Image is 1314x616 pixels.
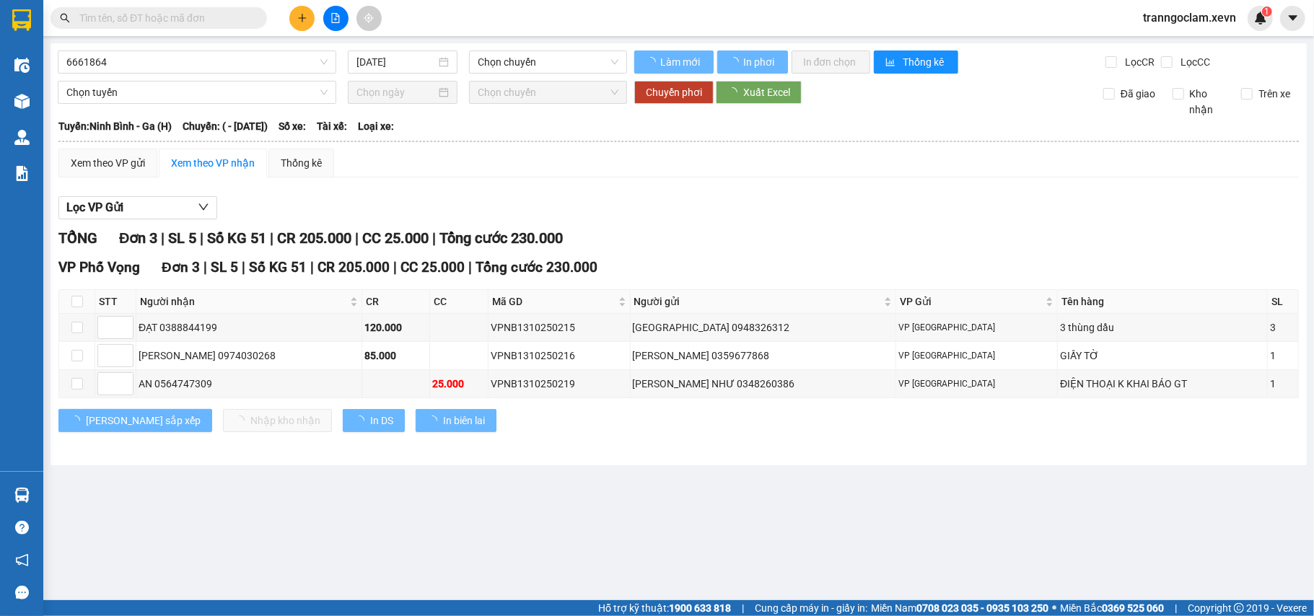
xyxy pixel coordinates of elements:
span: Số KG 51 [249,259,307,276]
img: warehouse-icon [14,488,30,503]
input: Chọn ngày [356,84,436,100]
span: Đơn 3 [119,229,157,247]
button: In biên lai [416,409,496,432]
span: tranngoclam.xevn [1131,9,1248,27]
img: logo-vxr [12,9,31,31]
span: CR 205.000 [277,229,351,247]
td: VPNB1310250215 [489,314,631,342]
span: | [432,229,436,247]
span: Lọc CR [1119,54,1157,70]
span: Lọc CC [1175,54,1212,70]
button: Nhập kho nhận [223,409,332,432]
span: Người gửi [634,294,882,309]
span: 1 [1264,6,1269,17]
div: [PERSON_NAME] NHƯ 0348260386 [633,376,894,392]
span: Lọc VP Gửi [66,198,123,216]
span: 6661864 [66,51,328,73]
span: loading [70,415,86,426]
button: aim [356,6,382,31]
span: CC 25.000 [362,229,429,247]
td: VP Ninh Bình [896,370,1058,398]
button: Chuyển phơi [634,81,714,104]
b: Tuyến: Ninh Bình - Ga (H) [58,120,172,132]
span: Trên xe [1253,86,1296,102]
button: In DS [343,409,405,432]
strong: 0369 525 060 [1102,602,1164,614]
span: loading [646,57,658,67]
div: Xem theo VP gửi [71,155,145,171]
span: Thống kê [903,54,947,70]
td: VPNB1310250216 [489,342,631,370]
span: Tổng cước 230.000 [439,229,563,247]
span: loading [354,415,370,426]
img: solution-icon [14,166,30,181]
span: bar-chart [885,57,898,69]
span: Tổng cước 230.000 [476,259,597,276]
span: VP Gửi [900,294,1043,309]
span: In biên lai [443,413,485,428]
th: Tên hàng [1058,290,1268,314]
span: Chọn chuyến [478,82,618,103]
span: | [393,259,397,276]
span: VP Phố Vọng [58,259,140,276]
span: Loại xe: [358,118,394,134]
span: Xuất Excel [743,84,790,100]
button: plus [289,6,315,31]
div: VP [GEOGRAPHIC_DATA] [898,321,1055,335]
span: Kho nhận [1184,86,1231,118]
span: down [198,201,209,213]
div: VP [GEOGRAPHIC_DATA] [898,377,1055,391]
span: SL 5 [211,259,238,276]
span: CR 205.000 [317,259,390,276]
div: GIẤY TỜ [1060,348,1265,364]
span: question-circle [15,521,29,534]
span: aim [364,13,374,23]
span: loading [729,57,741,67]
span: | [200,229,203,247]
span: | [742,600,744,616]
div: VPNB1310250216 [491,348,628,364]
div: ĐẠT 0388844199 [139,320,359,335]
span: ⚪️ [1052,605,1056,611]
span: Đã giao [1115,86,1161,102]
span: loading [727,87,743,97]
img: warehouse-icon [14,94,30,109]
span: Làm mới [660,54,702,70]
div: [GEOGRAPHIC_DATA] 0948326312 [633,320,894,335]
span: CC 25.000 [400,259,465,276]
button: Làm mới [634,50,714,74]
sup: 1 [1262,6,1272,17]
span: TỔNG [58,229,97,247]
strong: 1900 633 818 [669,602,731,614]
div: VP [GEOGRAPHIC_DATA] [898,349,1055,363]
span: | [270,229,273,247]
span: Đơn 3 [162,259,200,276]
button: [PERSON_NAME] sắp xếp [58,409,212,432]
span: | [242,259,245,276]
img: warehouse-icon [14,130,30,145]
button: Xuất Excel [716,81,802,104]
span: Số xe: [279,118,306,134]
span: Tài xế: [317,118,347,134]
div: 1 [1270,348,1296,364]
div: [PERSON_NAME] 0974030268 [139,348,359,364]
div: [PERSON_NAME] 0359677868 [633,348,894,364]
span: SL 5 [168,229,196,247]
div: Xem theo VP nhận [171,155,255,171]
div: VPNB1310250215 [491,320,628,335]
div: 85.000 [364,348,427,364]
button: In đơn chọn [792,50,870,74]
span: message [15,586,29,599]
img: icon-new-feature [1254,12,1267,25]
div: AN 0564747309 [139,376,359,392]
span: Người nhận [140,294,347,309]
span: | [203,259,207,276]
span: Miền Bắc [1060,600,1164,616]
span: Hỗ trợ kỹ thuật: [598,600,731,616]
div: 1 [1270,376,1296,392]
td: VP Ninh Bình [896,314,1058,342]
span: Số KG 51 [207,229,266,247]
button: caret-down [1280,6,1305,31]
div: 25.000 [432,376,486,392]
span: Mã GD [492,294,616,309]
